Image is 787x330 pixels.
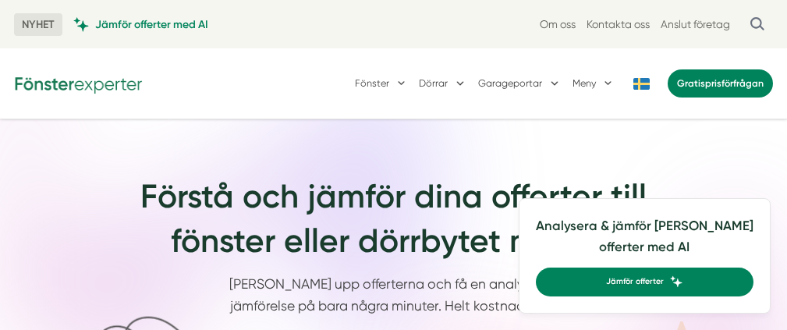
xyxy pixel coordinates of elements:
span: NYHET [14,13,62,36]
a: Anslut företag [661,17,730,32]
a: Om oss [540,17,576,32]
span: Gratis [677,77,705,89]
button: Meny [573,65,615,101]
p: [PERSON_NAME] upp offerterna och få en analys och jämförelse på bara några minuter. Helt kostnads... [218,274,569,324]
button: Dörrar [419,65,467,101]
span: Jämför offerter med AI [95,17,208,32]
img: Fönsterexperter Logotyp [14,73,143,94]
a: Jämför offerter [536,268,753,296]
button: Garageportar [478,65,562,101]
a: Gratisprisförfrågan [668,69,773,98]
a: Kontakta oss [587,17,650,32]
button: Fönster [355,65,409,101]
span: Jämför offerter [606,275,664,289]
a: Jämför offerter med AI [73,17,208,32]
h1: Förstå och jämför dina offerter till fönster eller dörrbytet med AI [14,174,774,274]
h4: Analysera & jämför [PERSON_NAME] offerter med AI [536,215,753,268]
